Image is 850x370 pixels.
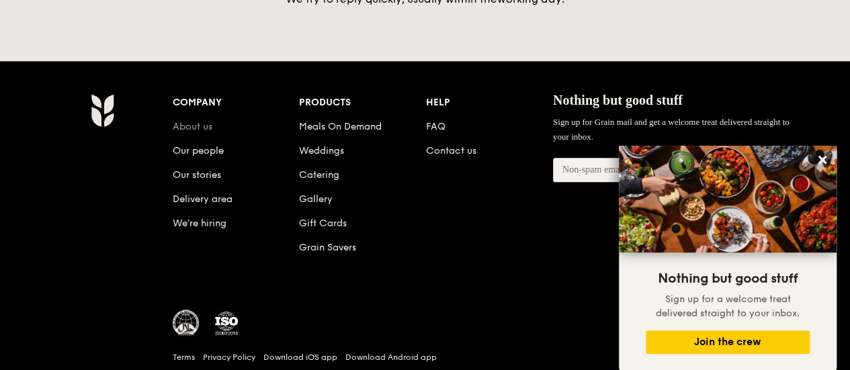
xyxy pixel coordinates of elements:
a: Our people [173,145,224,156]
input: Non-spam email address [553,158,702,182]
img: MUIS Halal Certified [173,310,200,336]
a: Catering [299,169,339,181]
a: Terms [173,352,195,363]
img: DSC07876-Edit02-Large.jpeg [619,146,837,252]
a: We’re hiring [173,218,226,229]
div: Company [173,93,300,112]
span: Nothing but good stuff [658,271,798,287]
a: Our stories [173,169,221,181]
span: Sign up for a welcome treat delivered straight to your inbox. [656,293,800,319]
div: Help [426,93,553,112]
div: Products [299,93,426,112]
span: Nothing but good stuff [553,93,683,107]
a: About us [173,121,212,132]
span: Sign up for Grain mail and get a welcome treat delivered straight to your inbox. [553,117,790,142]
img: ISO Certified [213,310,240,336]
a: Weddings [299,145,344,156]
a: Contact us [426,145,476,156]
a: Download iOS app [263,352,337,363]
img: AYc88T3wAAAABJRU5ErkJggg== [91,93,114,127]
a: Privacy Policy [203,352,255,363]
button: Join the crew [646,330,810,354]
a: Delivery area [173,193,232,205]
a: FAQ [426,121,445,132]
a: Gallery [299,193,333,205]
a: Download Android app [345,352,437,363]
button: Close [812,149,833,171]
a: Meals On Demand [299,121,382,132]
a: Grain Savers [299,242,356,253]
a: Gift Cards [299,218,347,229]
